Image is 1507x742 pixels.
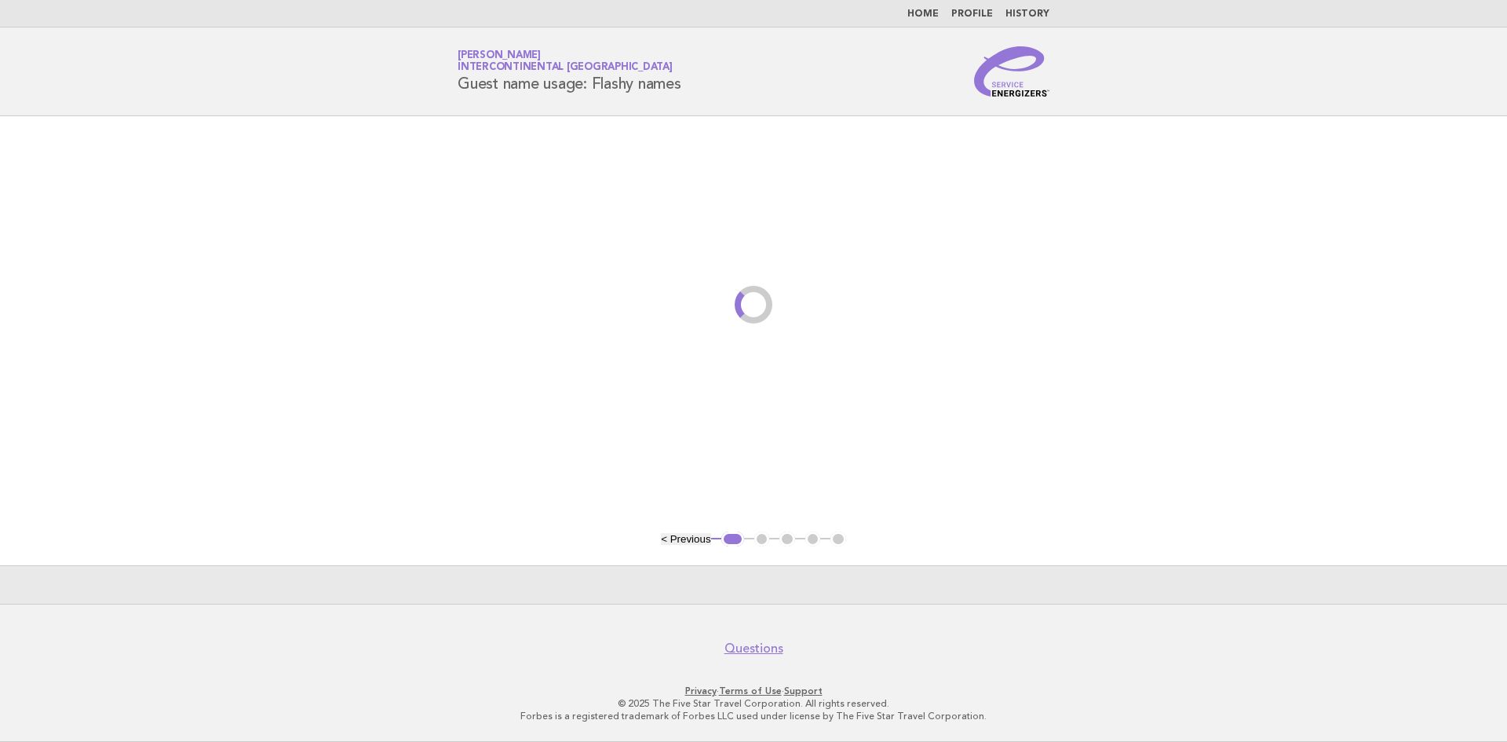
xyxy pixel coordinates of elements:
img: Service Energizers [974,46,1049,97]
a: Home [907,9,939,19]
a: History [1005,9,1049,19]
p: Forbes is a registered trademark of Forbes LLC used under license by The Five Star Travel Corpora... [273,710,1234,722]
p: · · [273,685,1234,697]
a: Support [784,685,823,696]
h1: Guest name usage: Flashy names [458,51,681,92]
a: Terms of Use [719,685,782,696]
a: [PERSON_NAME]InterContinental [GEOGRAPHIC_DATA] [458,50,673,72]
a: Privacy [685,685,717,696]
a: Profile [951,9,993,19]
p: © 2025 The Five Star Travel Corporation. All rights reserved. [273,697,1234,710]
a: Questions [724,641,783,656]
span: InterContinental [GEOGRAPHIC_DATA] [458,63,673,73]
